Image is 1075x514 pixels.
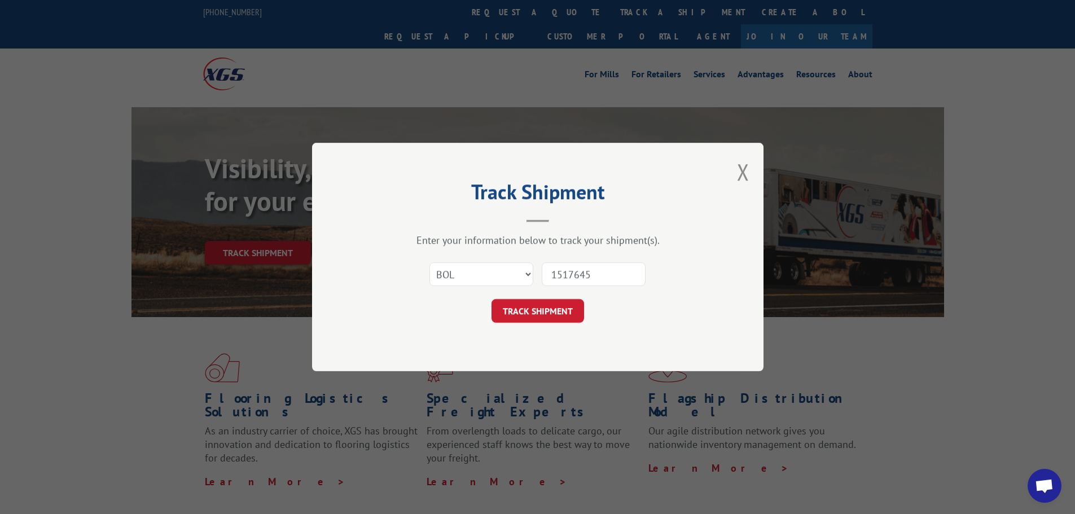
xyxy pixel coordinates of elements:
h2: Track Shipment [368,184,707,205]
div: Open chat [1028,469,1061,503]
button: Close modal [737,157,749,187]
input: Number(s) [542,262,646,286]
div: Enter your information below to track your shipment(s). [368,234,707,247]
button: TRACK SHIPMENT [492,299,584,323]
